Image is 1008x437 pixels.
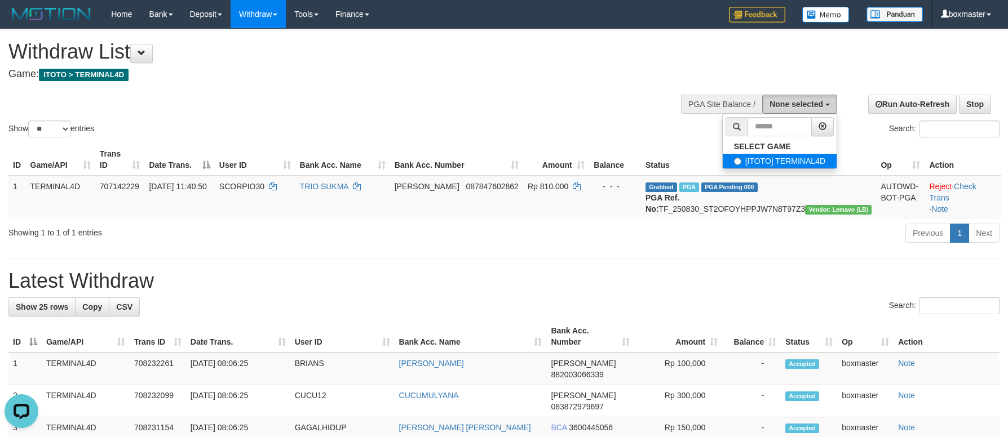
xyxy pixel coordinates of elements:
td: BRIANS [290,353,395,385]
span: Copy [82,302,102,311]
button: Open LiveChat chat widget [5,5,38,38]
td: CUCU12 [290,385,395,417]
label: Show entries [8,121,94,137]
span: 707142229 [100,182,139,191]
th: Action [925,144,1001,176]
a: Next [969,224,1000,243]
th: Amount: activate to sort column ascending [523,144,589,176]
th: Game/API: activate to sort column ascending [26,144,95,176]
span: Accepted [785,391,819,401]
div: Showing 1 to 1 of 1 entries [8,222,412,238]
span: Grabbed [646,182,677,192]
th: Status [641,144,876,176]
td: Rp 100,000 [634,353,722,385]
a: 1 [950,224,969,243]
span: Copy 083872979697 to clipboard [551,402,603,411]
a: Show 25 rows [8,297,76,316]
a: Stop [959,95,991,114]
input: [ITOTO] TERMINAL4D [734,158,741,165]
span: [PERSON_NAME] [551,391,616,400]
td: · · [925,176,1001,219]
td: 1 [8,353,42,385]
img: MOTION_logo.png [8,6,94,23]
button: None selected [762,95,837,114]
th: Amount: activate to sort column ascending [634,320,722,353]
a: CUCUMULYANA [399,391,459,400]
td: [DATE] 08:06:25 [186,385,290,417]
span: [PERSON_NAME] [551,359,616,368]
input: Search: [919,297,1000,314]
img: panduan.png [866,7,923,22]
th: Date Trans.: activate to sort column descending [144,144,214,176]
a: Note [931,204,948,213]
span: [PERSON_NAME] [395,182,459,191]
img: Feedback.jpg [729,7,785,23]
h1: Withdraw List [8,41,661,63]
span: Accepted [785,423,819,433]
div: PGA Site Balance / [681,95,762,114]
td: TERMINAL4D [42,385,130,417]
th: User ID: activate to sort column ascending [215,144,295,176]
th: Game/API: activate to sort column ascending [42,320,130,353]
span: Vendor URL: https://dashboard.q2checkout.com/secure [805,205,872,215]
th: Status: activate to sort column ascending [781,320,837,353]
th: Date Trans.: activate to sort column ascending [186,320,290,353]
td: boxmaster [837,353,894,385]
th: Bank Acc. Name: activate to sort column ascending [295,144,390,176]
th: Bank Acc. Name: activate to sort column ascending [395,320,547,353]
div: - - - [594,181,636,192]
td: Rp 300,000 [634,385,722,417]
th: Trans ID: activate to sort column ascending [130,320,186,353]
th: Balance [589,144,641,176]
span: Copy 087847602862 to clipboard [466,182,518,191]
a: Run Auto-Refresh [868,95,957,114]
td: [DATE] 08:06:25 [186,353,290,385]
span: Copy 882003066339 to clipboard [551,370,603,379]
td: 1 [8,176,26,219]
td: 708232261 [130,353,186,385]
img: Button%20Memo.svg [802,7,850,23]
label: Search: [889,297,1000,314]
span: BCA [551,423,567,432]
td: TERMINAL4D [42,353,130,385]
span: None selected [770,100,823,109]
span: CSV [116,302,132,311]
th: Op: activate to sort column ascending [876,144,925,176]
th: Bank Acc. Number: activate to sort column ascending [390,144,523,176]
b: SELECT GAME [734,142,791,151]
a: Note [898,423,915,432]
span: Rp 810.000 [528,182,568,191]
a: Copy [75,297,109,316]
th: Balance: activate to sort column ascending [722,320,781,353]
select: Showentries [28,121,70,137]
a: Reject [929,182,952,191]
th: Bank Acc. Number: activate to sort column ascending [546,320,634,353]
td: AUTOWD-BOT-PGA [876,176,925,219]
span: [DATE] 11:40:50 [149,182,206,191]
a: [PERSON_NAME] [PERSON_NAME] [399,423,531,432]
h4: Game: [8,69,661,80]
a: Check Trans [929,182,976,202]
span: Accepted [785,359,819,369]
label: Search: [889,121,1000,137]
td: - [722,353,781,385]
a: TRIO SUKMA [300,182,348,191]
th: ID: activate to sort column descending [8,320,42,353]
td: TERMINAL4D [26,176,95,219]
span: ITOTO > TERMINAL4D [39,69,129,81]
a: CSV [109,297,140,316]
label: [ITOTO] TERMINAL4D [723,154,837,168]
span: Marked by boxmaster [679,182,699,192]
h1: Latest Withdraw [8,270,1000,292]
th: Trans ID: activate to sort column ascending [95,144,145,176]
a: SELECT GAME [723,139,837,154]
td: 708232099 [130,385,186,417]
a: [PERSON_NAME] [399,359,464,368]
th: User ID: activate to sort column ascending [290,320,395,353]
a: Note [898,359,915,368]
td: TF_250830_ST2OFOYHPPJW7N8T97Z3 [641,176,876,219]
td: - [722,385,781,417]
a: Note [898,391,915,400]
th: ID [8,144,26,176]
span: SCORPIO30 [219,182,264,191]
